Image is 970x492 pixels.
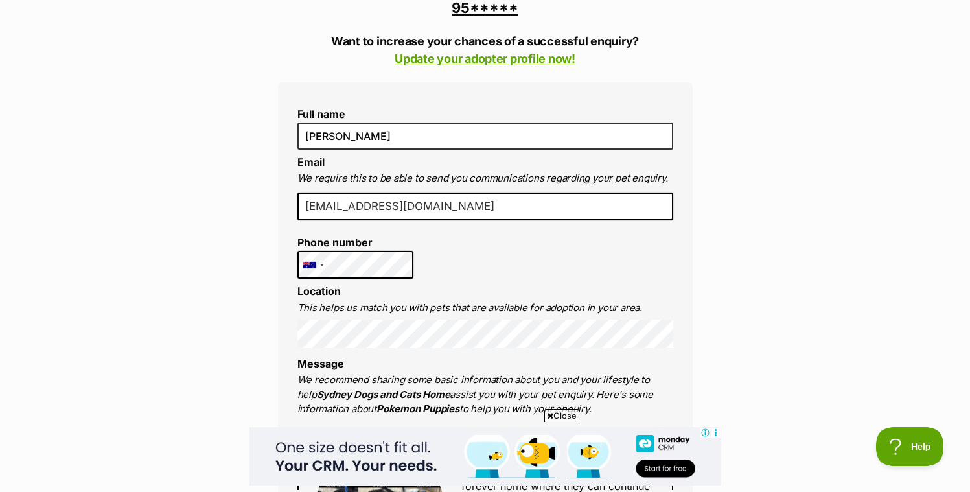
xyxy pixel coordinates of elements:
strong: Sydney Dogs and Cats Home [317,388,450,401]
p: Want to increase your chances of a successful enquiry? [278,32,693,67]
strong: Pokemon Puppies [376,403,459,415]
label: Email [297,156,325,169]
label: Phone number [297,237,414,248]
input: E.g. Jimmy Chew [297,123,673,150]
p: We require this to be able to send you communications regarding your pet enquiry. [297,171,673,186]
div: Australia: +61 [298,252,328,279]
label: Location [297,285,341,298]
iframe: Help Scout Beacon - Open [876,427,944,466]
span: Close [544,409,579,422]
p: We recommend sharing some basic information about you and your lifestyle to help assist you with ... [297,373,673,417]
iframe: Advertisement [249,427,721,486]
a: Update your adopter profile now! [395,52,575,65]
label: Message [297,357,344,370]
p: This helps us match you with pets that are available for adoption in your area. [297,301,673,316]
label: Full name [297,108,673,120]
